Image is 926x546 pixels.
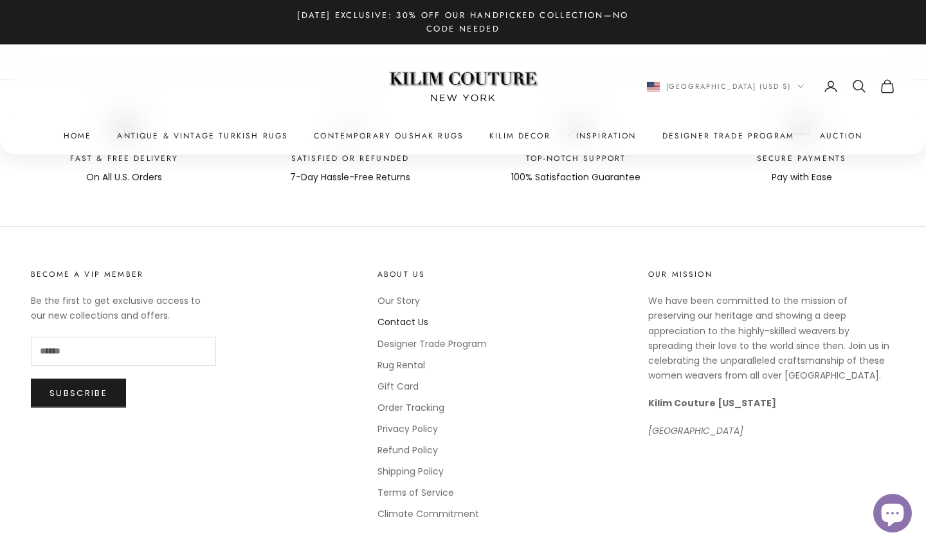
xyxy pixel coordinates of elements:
[666,80,792,92] span: [GEOGRAPHIC_DATA] (USD $)
[647,82,660,91] img: United States
[70,170,178,185] p: On All U.S. Orders
[377,507,479,520] a: Climate Commitment
[757,170,846,185] p: Pay with Ease
[377,401,444,414] a: Order Tracking
[377,444,438,457] a: Refund Policy
[290,170,410,185] p: 7-Day Hassle-Free Returns
[648,294,895,383] p: We have been committed to the mission of preserving our heritage and showing a deep appreciation ...
[511,152,640,165] p: Top-Notch support
[511,170,640,185] p: 100% Satisfaction Guarantee
[31,294,216,323] p: Be the first to get exclusive access to our new collections and offers.
[869,494,916,536] inbox-online-store-chat: Shopify online store chat
[377,486,454,499] a: Terms of Service
[64,129,92,142] a: Home
[377,294,420,307] a: Our Story
[31,129,895,142] nav: Primary navigation
[31,379,126,407] button: Subscribe
[283,8,643,36] p: [DATE] Exclusive: 30% Off Our Handpicked Collection—No Code Needed
[377,359,425,372] a: Rug Rental
[117,129,288,142] a: Antique & Vintage Turkish Rugs
[290,152,410,165] p: Satisfied or Refunded
[377,422,438,435] a: Privacy Policy
[377,315,428,328] a: Contact Us
[377,337,487,350] a: Designer Trade Program
[70,152,178,165] p: Fast & Free Delivery
[383,56,543,117] img: Logo of Kilim Couture New York
[31,268,216,281] p: Become a VIP Member
[648,397,776,409] strong: Kilim Couture [US_STATE]
[662,129,795,142] a: Designer Trade Program
[576,129,637,142] a: Inspiration
[648,268,895,281] p: Our Mission
[820,129,862,142] a: Auction
[647,79,896,94] nav: Secondary navigation
[314,129,464,142] a: Contemporary Oushak Rugs
[489,129,550,142] summary: Kilim Decor
[757,152,846,165] p: Secure Payments
[377,465,444,478] a: Shipping Policy
[647,80,804,92] button: Change country or currency
[377,268,487,281] p: About Us
[648,424,743,437] em: [GEOGRAPHIC_DATA]
[377,380,419,393] a: Gift Card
